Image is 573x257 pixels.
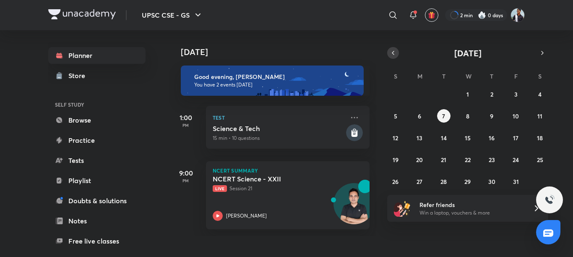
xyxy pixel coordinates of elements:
[490,112,493,120] abbr: October 9, 2025
[169,168,203,178] h5: 9:00
[489,134,495,142] abbr: October 16, 2025
[389,131,402,144] button: October 12, 2025
[490,72,493,80] abbr: Thursday
[413,109,426,123] button: October 6, 2025
[465,134,471,142] abbr: October 15, 2025
[538,72,542,80] abbr: Saturday
[48,212,146,229] a: Notes
[169,123,203,128] p: PM
[48,47,146,64] a: Planner
[488,178,495,186] abbr: October 30, 2025
[533,131,547,144] button: October 18, 2025
[334,188,374,228] img: Avatar
[213,113,344,123] p: Test
[48,132,146,149] a: Practice
[417,134,422,142] abbr: October 13, 2025
[213,185,227,192] span: Live
[213,175,317,183] h5: NCERT Science - XXII
[428,11,435,19] img: avatar
[442,72,445,80] abbr: Tuesday
[213,124,344,133] h5: Science & Tech
[537,134,543,142] abbr: October 18, 2025
[413,153,426,166] button: October 20, 2025
[213,168,363,173] p: NCERT Summary
[394,112,397,120] abbr: October 5, 2025
[465,156,471,164] abbr: October 22, 2025
[417,178,422,186] abbr: October 27, 2025
[393,134,398,142] abbr: October 12, 2025
[461,87,474,101] button: October 1, 2025
[48,9,116,21] a: Company Logo
[389,175,402,188] button: October 26, 2025
[490,90,493,98] abbr: October 2, 2025
[533,87,547,101] button: October 4, 2025
[48,172,146,189] a: Playlist
[68,71,90,81] div: Store
[466,112,469,120] abbr: October 8, 2025
[509,153,523,166] button: October 24, 2025
[513,156,519,164] abbr: October 24, 2025
[509,175,523,188] button: October 31, 2025
[442,112,445,120] abbr: October 7, 2025
[394,72,397,80] abbr: Sunday
[461,109,474,123] button: October 8, 2025
[48,67,146,84] a: Store
[137,7,208,24] button: UPSC CSE - GS
[437,131,451,144] button: October 14, 2025
[461,153,474,166] button: October 22, 2025
[169,113,203,123] h5: 1:00
[533,109,547,123] button: October 11, 2025
[466,90,469,98] abbr: October 1, 2025
[461,131,474,144] button: October 15, 2025
[466,72,471,80] abbr: Wednesday
[485,175,498,188] button: October 30, 2025
[419,209,523,217] p: Win a laptop, vouchers & more
[226,212,267,220] p: [PERSON_NAME]
[485,109,498,123] button: October 9, 2025
[437,175,451,188] button: October 28, 2025
[485,153,498,166] button: October 23, 2025
[48,152,146,169] a: Tests
[416,156,423,164] abbr: October 20, 2025
[181,47,378,57] h4: [DATE]
[513,178,519,186] abbr: October 31, 2025
[478,11,486,19] img: streak
[394,200,411,217] img: referral
[418,112,421,120] abbr: October 6, 2025
[213,134,344,142] p: 15 min • 10 questions
[537,156,543,164] abbr: October 25, 2025
[48,112,146,128] a: Browse
[419,200,523,209] h6: Refer friends
[533,153,547,166] button: October 25, 2025
[425,8,438,22] button: avatar
[48,192,146,209] a: Doubts & solutions
[48,9,116,19] img: Company Logo
[509,109,523,123] button: October 10, 2025
[437,109,451,123] button: October 7, 2025
[485,87,498,101] button: October 2, 2025
[392,178,398,186] abbr: October 26, 2025
[464,178,471,186] abbr: October 29, 2025
[461,175,474,188] button: October 29, 2025
[393,156,398,164] abbr: October 19, 2025
[513,112,519,120] abbr: October 10, 2025
[169,178,203,183] p: PM
[510,8,525,22] img: Hitesh Kumar
[181,66,364,96] img: evening
[454,47,482,59] span: [DATE]
[485,131,498,144] button: October 16, 2025
[389,153,402,166] button: October 19, 2025
[213,185,344,192] p: Session 21
[413,131,426,144] button: October 13, 2025
[514,72,518,80] abbr: Friday
[48,97,146,112] h6: SELF STUDY
[441,134,447,142] abbr: October 14, 2025
[489,156,495,164] abbr: October 23, 2025
[194,81,356,88] p: You have 2 events [DATE]
[399,47,537,59] button: [DATE]
[437,153,451,166] button: October 21, 2025
[413,175,426,188] button: October 27, 2025
[440,178,447,186] abbr: October 28, 2025
[389,109,402,123] button: October 5, 2025
[538,90,542,98] abbr: October 4, 2025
